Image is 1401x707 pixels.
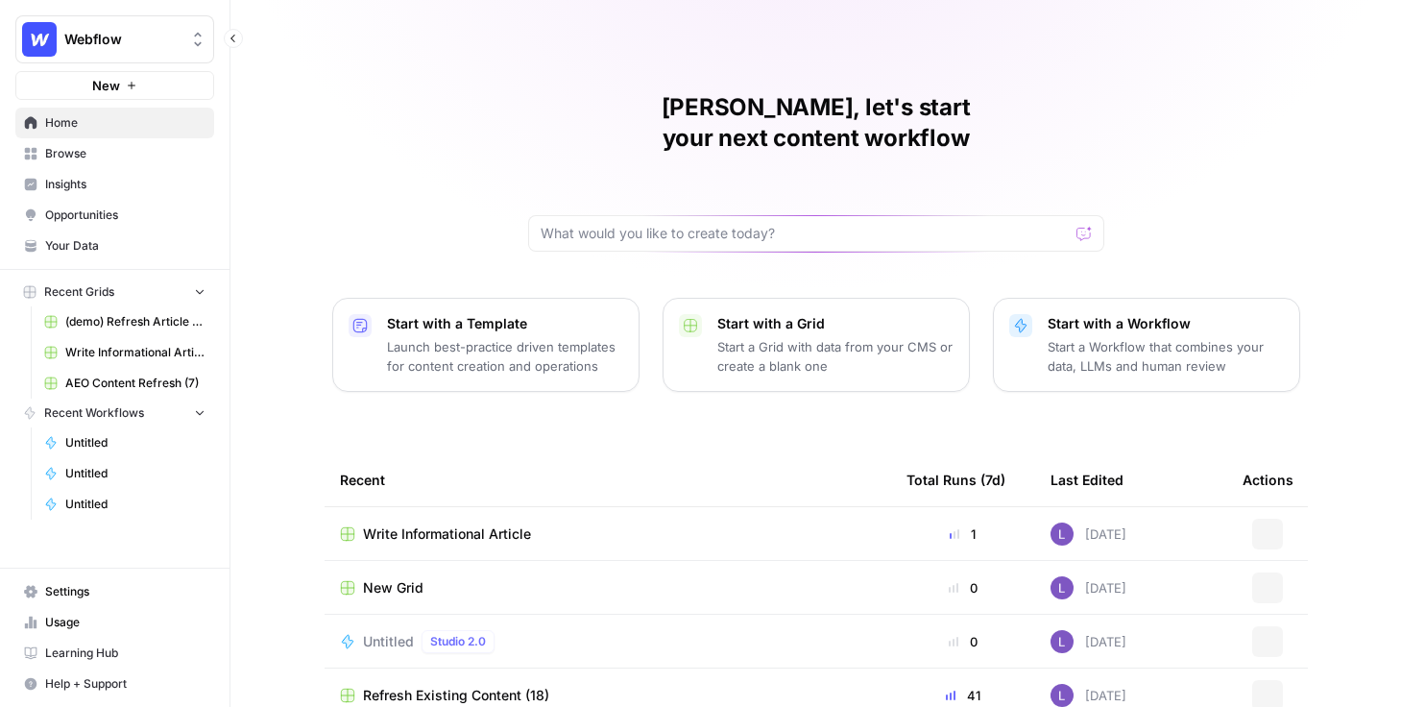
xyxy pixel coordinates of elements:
[363,578,423,597] span: New Grid
[387,337,623,376] p: Launch best-practice driven templates for content creation and operations
[45,583,205,600] span: Settings
[363,686,549,705] span: Refresh Existing Content (18)
[717,337,954,376] p: Start a Grid with data from your CMS or create a blank one
[15,638,214,669] a: Learning Hub
[1048,314,1284,333] p: Start with a Workflow
[65,313,205,330] span: (demo) Refresh Article Content & Analysis
[906,686,1020,705] div: 41
[15,231,214,261] a: Your Data
[15,200,214,231] a: Opportunities
[45,237,205,255] span: Your Data
[64,30,181,49] span: Webflow
[1051,453,1123,506] div: Last Edited
[1243,453,1293,506] div: Actions
[36,368,214,399] a: AEO Content Refresh (7)
[15,278,214,306] button: Recent Grids
[45,675,205,693] span: Help + Support
[717,314,954,333] p: Start with a Grid
[15,15,214,63] button: Workspace: Webflow
[15,71,214,100] button: New
[15,169,214,200] a: Insights
[15,669,214,699] button: Help + Support
[65,375,205,392] span: AEO Content Refresh (7)
[363,524,531,544] span: Write Informational Article
[45,645,205,662] span: Learning Hub
[36,337,214,368] a: Write Informational Article
[45,176,205,193] span: Insights
[44,283,114,301] span: Recent Grids
[1051,630,1074,653] img: rn7sh892ioif0lo51687sih9ndqw
[65,434,205,451] span: Untitled
[15,138,214,169] a: Browse
[1048,337,1284,376] p: Start a Workflow that combines your data, LLMs and human review
[1051,684,1074,707] img: rn7sh892ioif0lo51687sih9ndqw
[363,632,414,651] span: Untitled
[45,145,205,162] span: Browse
[340,686,876,705] a: Refresh Existing Content (18)
[15,108,214,138] a: Home
[36,427,214,458] a: Untitled
[906,453,1005,506] div: Total Runs (7d)
[906,632,1020,651] div: 0
[36,306,214,337] a: (demo) Refresh Article Content & Analysis
[528,92,1104,154] h1: [PERSON_NAME], let's start your next content workflow
[1051,523,1074,546] img: rn7sh892ioif0lo51687sih9ndqw
[340,453,876,506] div: Recent
[44,404,144,422] span: Recent Workflows
[340,578,876,597] a: New Grid
[430,633,486,650] span: Studio 2.0
[541,224,1069,243] input: What would you like to create today?
[65,496,205,513] span: Untitled
[1051,576,1126,599] div: [DATE]
[65,344,205,361] span: Write Informational Article
[340,524,876,544] a: Write Informational Article
[1051,523,1126,546] div: [DATE]
[15,399,214,427] button: Recent Workflows
[22,22,57,57] img: Webflow Logo
[92,76,120,95] span: New
[993,298,1300,392] button: Start with a WorkflowStart a Workflow that combines your data, LLMs and human review
[906,524,1020,544] div: 1
[45,114,205,132] span: Home
[65,465,205,482] span: Untitled
[1051,576,1074,599] img: rn7sh892ioif0lo51687sih9ndqw
[340,630,876,653] a: UntitledStudio 2.0
[1051,684,1126,707] div: [DATE]
[15,576,214,607] a: Settings
[1051,630,1126,653] div: [DATE]
[332,298,640,392] button: Start with a TemplateLaunch best-practice driven templates for content creation and operations
[387,314,623,333] p: Start with a Template
[36,458,214,489] a: Untitled
[15,607,214,638] a: Usage
[45,207,205,224] span: Opportunities
[663,298,970,392] button: Start with a GridStart a Grid with data from your CMS or create a blank one
[906,578,1020,597] div: 0
[45,614,205,631] span: Usage
[36,489,214,520] a: Untitled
